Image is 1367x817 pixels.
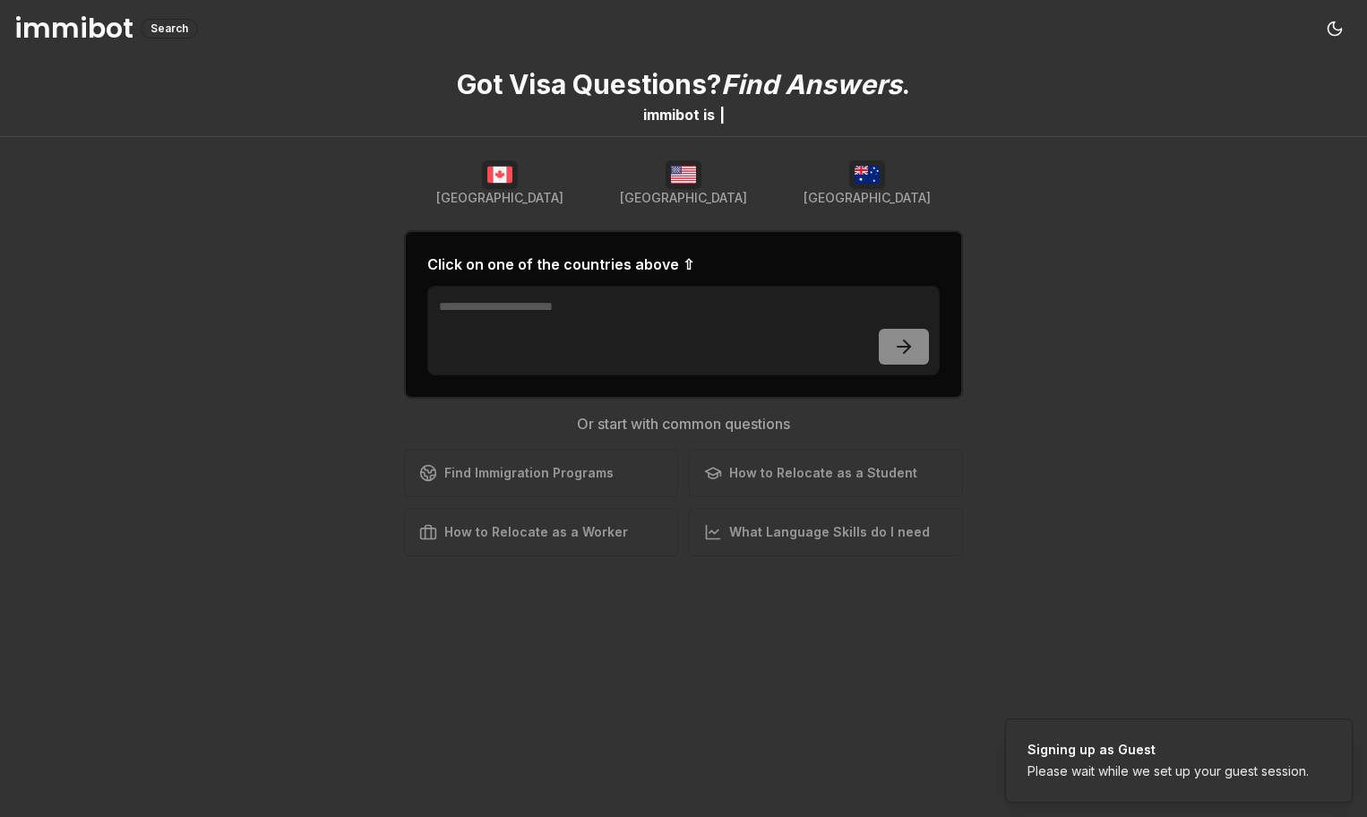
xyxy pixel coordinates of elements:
h3: Or start with common questions [404,413,963,434]
div: Please wait while we set up your guest session. [1027,762,1309,780]
div: Signing up as Guest [1027,741,1309,759]
span: [GEOGRAPHIC_DATA] [620,189,747,207]
img: Australia flag [849,160,885,189]
span: [GEOGRAPHIC_DATA] [804,189,931,207]
div: Search [141,19,198,39]
span: Find Answers [721,68,902,100]
span: [GEOGRAPHIC_DATA] [436,189,563,207]
span: | [719,106,725,124]
img: Canada flag [482,160,518,189]
div: immibot is [643,104,715,125]
p: Got Visa Questions? . [457,68,910,100]
h1: immibot [14,13,133,45]
h2: Click on one of the countries above ⇧ [427,254,694,275]
img: USA flag [666,160,701,189]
